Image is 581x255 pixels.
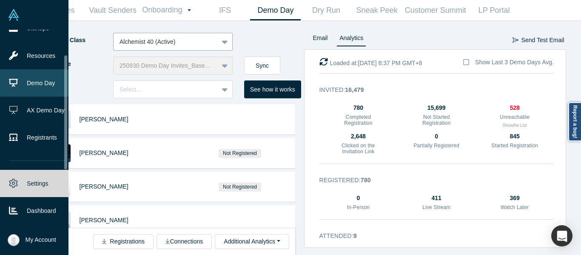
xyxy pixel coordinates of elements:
button: See how it works [244,80,301,98]
label: List Name [42,57,113,72]
div: 528 [491,103,538,112]
a: Demo Day [250,0,301,20]
a: Sneak Peek [351,0,402,20]
span: Not Registered [219,183,262,192]
button: Additional Analytics [215,234,289,249]
div: 369 [491,194,538,203]
button: Registrations [93,234,154,249]
h3: Started Registration [491,143,538,149]
a: [PERSON_NAME] [80,217,128,223]
div: 0 [334,194,382,203]
h3: Partially Registered [413,143,460,149]
h3: Registered : [319,176,542,185]
h3: Watch Later [491,204,538,210]
span: Not Registered [219,149,262,158]
button: Showthe List [502,122,527,129]
strong: 780 [361,177,371,183]
div: 780 [334,103,382,112]
label: Template [42,80,113,95]
a: Customer Summit [402,0,469,20]
h3: In-Person [334,204,382,210]
a: Report a bug! [568,102,581,141]
a: [PERSON_NAME] [80,183,128,190]
div: 15,699 [413,103,460,112]
a: [PERSON_NAME] [80,149,128,156]
h3: Live Stream [413,204,460,210]
div: Show Last 3 Demo Days Avg. [475,58,554,67]
a: Dry Run [301,0,351,20]
h3: Completed Registration [334,114,382,126]
h3: Not Started Registration [413,114,460,126]
h3: Unreachable [491,114,538,120]
a: Vault Senders [86,0,139,20]
a: Analytics [336,33,366,46]
div: Loaded at: [DATE] 8:37 PM GMT+8 [319,57,422,68]
h3: Invited : [319,86,542,95]
a: Email [310,33,331,46]
img: Alchemist Vault Logo [8,9,20,21]
span: My Account [26,235,56,244]
img: Michelle Ann Chua's Account [8,234,20,246]
label: Demoing Class [42,33,113,48]
div: 845 [491,132,538,141]
div: 411 [413,194,460,203]
strong: 16,479 [345,86,364,93]
button: Connections [157,234,212,249]
div: 0 [413,132,460,141]
div: 2,648 [334,132,382,141]
h3: Clicked on the Invitation Link [334,143,382,155]
button: My Account [8,234,56,246]
a: IFS [199,0,250,20]
button: Sync [244,57,280,74]
button: Send Test Email [512,33,565,48]
a: [PERSON_NAME] [80,116,128,123]
h3: Attended : [319,232,542,241]
strong: 9 [353,232,357,239]
a: LP Portal [469,0,519,20]
a: Onboarding [139,0,199,20]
